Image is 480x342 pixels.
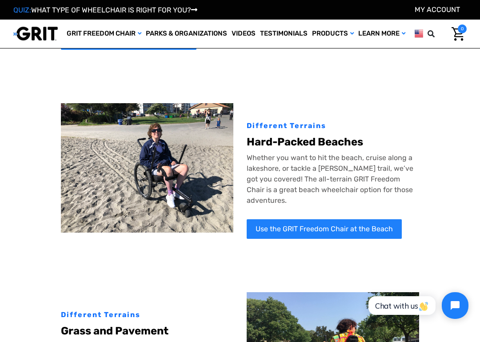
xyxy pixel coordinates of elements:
span: 0 [458,24,467,33]
a: Learn More [356,20,408,48]
img: us.png [415,28,423,39]
a: Videos [229,20,258,48]
img: Adult using GRIT Freedom Chair on beach sand off path [61,103,233,233]
a: Products [310,20,356,48]
p: Whether you want to hit the beach, cruise along a lakeshore, or tackle a [PERSON_NAME] trail, we’... [247,153,419,206]
div: Different Terrains [61,310,233,320]
a: Use the GRIT Freedom Chair at the Beach [247,219,402,239]
img: Cart [452,27,464,41]
div: Different Terrains [247,121,419,131]
span: QUIZ: [13,6,31,14]
a: QUIZ:WHAT TYPE OF WHEELCHAIR IS RIGHT FOR YOU? [13,6,197,14]
a: GRIT Freedom Chair [64,20,144,48]
a: Account [415,5,460,14]
b: Hard-Packed Beaches [247,136,363,148]
iframe: Tidio Chat [359,285,476,326]
img: GRIT All-Terrain Wheelchair and Mobility Equipment [13,26,58,41]
b: Grass and Pavement [61,325,168,337]
a: Parks & Organizations [144,20,229,48]
input: Search [440,24,445,43]
a: Testimonials [258,20,310,48]
a: Cart with 0 items [445,24,467,43]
